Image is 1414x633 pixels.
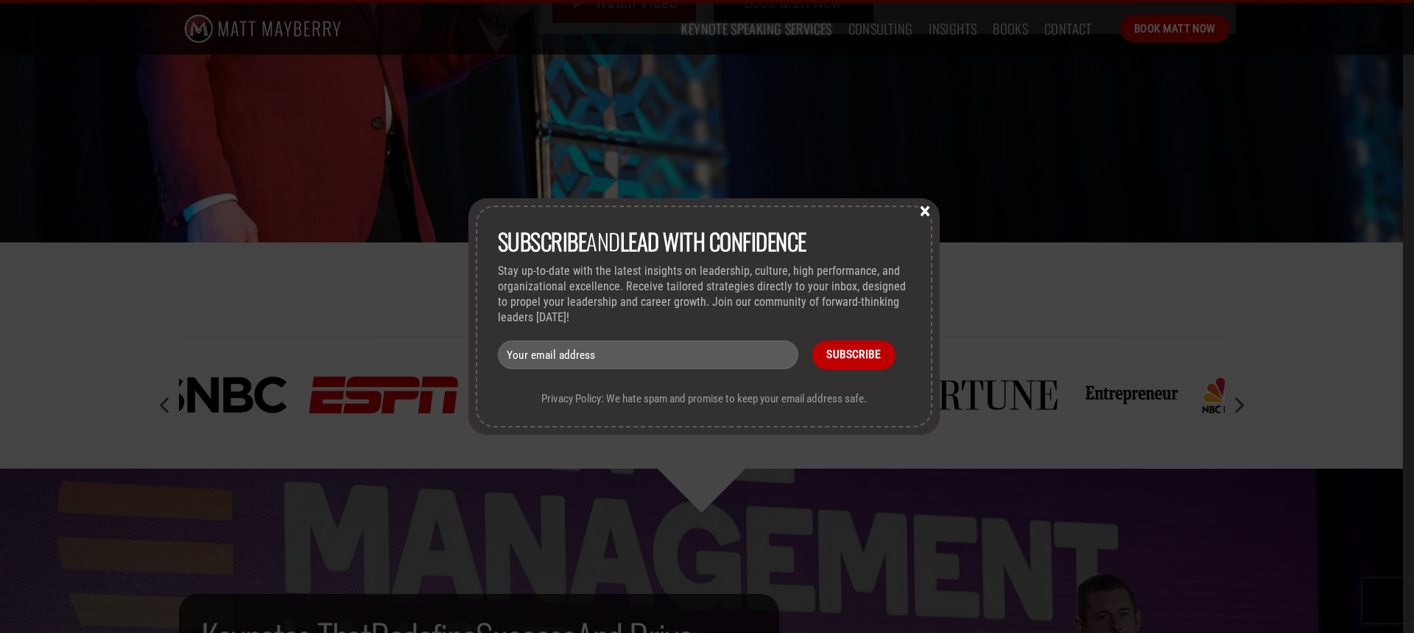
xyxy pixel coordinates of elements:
span: and [498,224,806,258]
strong: lead with Confidence [620,224,806,258]
p: Stay up-to-date with the latest insights on leadership, culture, high performance, and organizati... [498,264,910,325]
p: Privacy Policy: We hate spam and promise to keep your email address safe. [498,392,910,405]
input: Your email address [498,340,798,369]
button: Close [914,203,936,217]
strong: Subscribe [498,224,587,258]
input: Subscribe [812,340,896,369]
